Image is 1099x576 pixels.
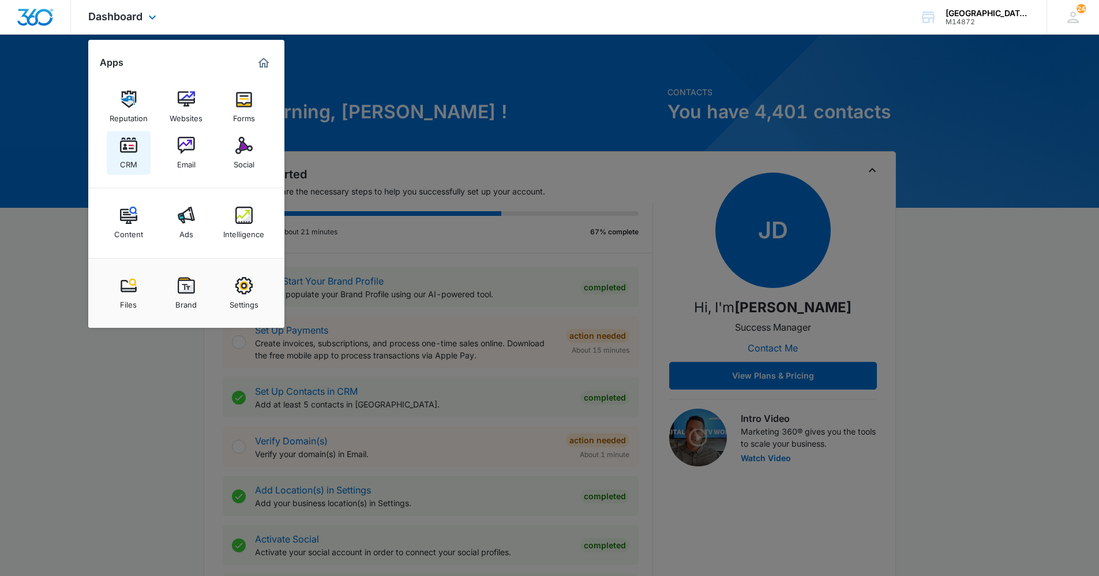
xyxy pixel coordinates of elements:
span: Dashboard [88,10,142,23]
div: Brand [175,294,197,309]
div: Intelligence [223,224,264,239]
div: Files [120,294,137,309]
a: Ads [164,201,208,245]
a: Marketing 360® Dashboard [254,54,273,72]
div: Forms [233,108,255,123]
a: Forms [222,85,266,129]
div: Social [234,154,254,169]
div: account id [946,18,1030,26]
div: Email [177,154,196,169]
a: Social [222,131,266,175]
a: Brand [164,271,208,315]
div: Ads [179,224,193,239]
a: Email [164,131,208,175]
div: notifications count [1077,4,1086,13]
a: CRM [107,131,151,175]
div: Websites [170,108,202,123]
a: Content [107,201,151,245]
h2: Apps [100,57,123,68]
div: account name [946,9,1030,18]
a: Intelligence [222,201,266,245]
a: Reputation [107,85,151,129]
a: Websites [164,85,208,129]
div: Settings [230,294,258,309]
span: 24 [1077,4,1086,13]
a: Files [107,271,151,315]
div: CRM [120,154,137,169]
a: Settings [222,271,266,315]
div: Reputation [110,108,148,123]
div: Content [114,224,143,239]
